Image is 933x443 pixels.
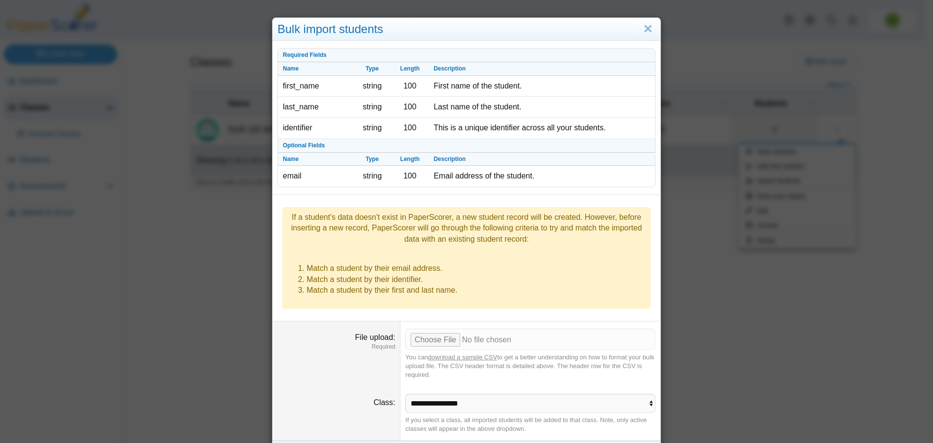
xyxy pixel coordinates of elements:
[278,118,353,139] td: identifier
[307,285,646,296] li: Match a student by their first and last name.
[405,416,656,433] div: If you select a class, all imported students will be added to that class. Note, only active class...
[428,354,497,361] a: download a sample CSV
[374,398,395,407] label: Class
[429,118,655,139] td: This is a unique identifier across all your students.
[353,166,391,186] td: string
[277,343,395,351] dfn: Required
[287,212,646,245] div: If a student's data doesn't exist in PaperScorer, a new student record will be created. However, ...
[278,139,655,153] th: Optional Fields
[278,153,353,166] th: Name
[429,97,655,118] td: Last name of the student.
[278,76,353,97] td: first_name
[307,263,646,274] li: Match a student by their email address.
[429,76,655,97] td: First name of the student.
[307,274,646,285] li: Match a student by their identifier.
[429,166,655,186] td: Email address of the student.
[391,153,429,166] th: Length
[273,18,660,41] div: Bulk import students
[278,49,655,62] th: Required Fields
[391,76,429,97] td: 100
[353,153,391,166] th: Type
[353,76,391,97] td: string
[429,62,655,76] th: Description
[640,21,656,37] a: Close
[353,62,391,76] th: Type
[278,97,353,118] td: last_name
[405,353,656,380] div: You can to get a better understanding on how to format your bulk upload file. The CSV header form...
[391,118,429,139] td: 100
[278,166,353,186] td: email
[391,97,429,118] td: 100
[429,153,655,166] th: Description
[353,97,391,118] td: string
[353,118,391,139] td: string
[391,62,429,76] th: Length
[278,62,353,76] th: Name
[355,333,396,341] label: File upload
[391,166,429,186] td: 100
